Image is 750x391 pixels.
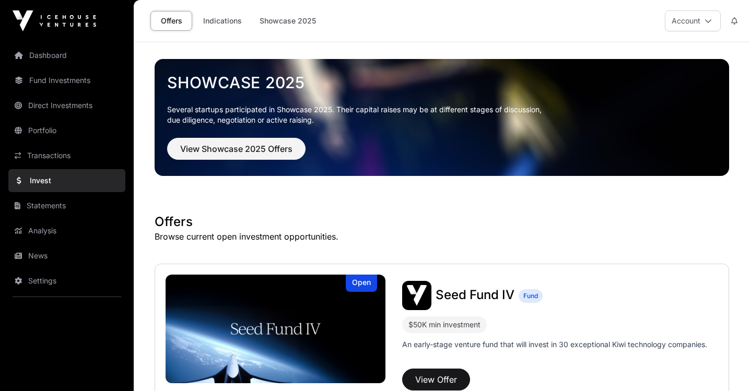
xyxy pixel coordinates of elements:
[8,144,125,167] a: Transactions
[402,281,431,310] img: Seed Fund IV
[167,104,717,125] p: Several startups participated in Showcase 2025. Their capital raises may be at different stages o...
[180,143,292,155] span: View Showcase 2025 Offers
[155,59,729,176] img: Showcase 2025
[8,119,125,142] a: Portfolio
[253,11,323,31] a: Showcase 2025
[8,269,125,292] a: Settings
[166,275,385,383] a: Seed Fund IVOpen
[166,275,385,383] img: Seed Fund IV
[8,194,125,217] a: Statements
[8,69,125,92] a: Fund Investments
[155,214,729,230] h1: Offers
[167,148,306,159] a: View Showcase 2025 Offers
[665,10,721,31] button: Account
[402,339,707,350] p: An early-stage venture fund that will invest in 30 exceptional Kiwi technology companies.
[408,318,481,331] div: $50K min investment
[402,316,487,333] div: $50K min investment
[196,11,249,31] a: Indications
[13,10,96,31] img: Icehouse Ventures Logo
[150,11,192,31] a: Offers
[346,275,377,292] div: Open
[402,369,470,390] button: View Offer
[436,287,514,302] span: Seed Fund IV
[8,244,125,267] a: News
[523,292,538,300] span: Fund
[8,169,125,192] a: Invest
[8,219,125,242] a: Analysis
[8,44,125,67] a: Dashboard
[155,230,729,243] p: Browse current open investment opportunities.
[167,138,306,160] button: View Showcase 2025 Offers
[167,73,717,92] a: Showcase 2025
[698,341,750,391] iframe: Chat Widget
[436,289,514,302] a: Seed Fund IV
[8,94,125,117] a: Direct Investments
